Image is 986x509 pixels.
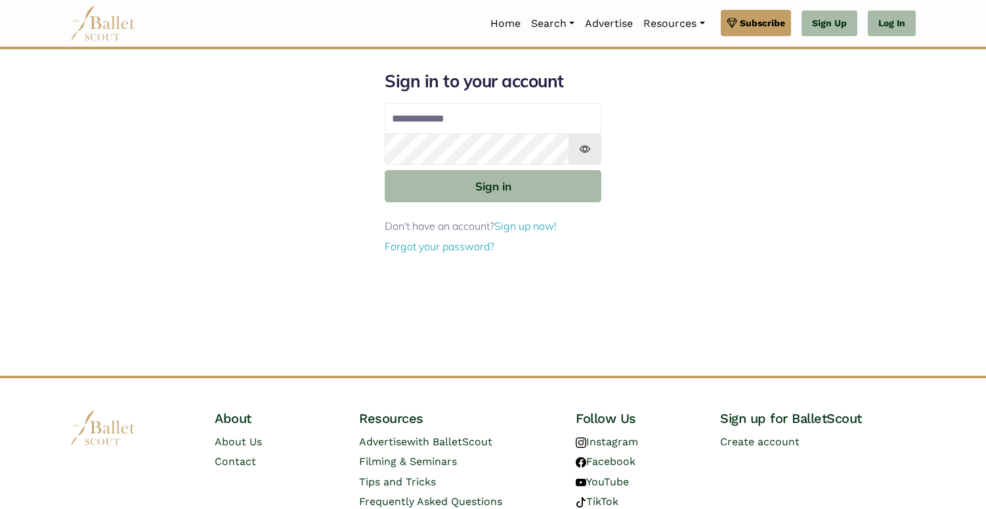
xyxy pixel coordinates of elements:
a: Sign up now! [494,219,557,232]
button: Sign in [385,170,601,202]
h4: Sign up for BalletScout [720,410,916,427]
a: Instagram [576,435,638,448]
a: TikTok [576,495,618,508]
a: Create account [720,435,800,448]
a: Filming & Seminars [359,455,457,468]
a: Tips and Tricks [359,476,436,488]
h4: Resources [359,410,555,427]
a: Advertisewith BalletScout [359,435,492,448]
a: Resources [638,10,710,37]
h4: Follow Us [576,410,699,427]
h1: Sign in to your account [385,70,601,93]
a: Log In [868,11,916,37]
a: About Us [215,435,262,448]
h4: About [215,410,338,427]
a: Home [485,10,526,37]
img: gem.svg [727,16,737,30]
img: youtube logo [576,477,586,488]
a: Subscribe [721,10,791,36]
span: Subscribe [740,16,785,30]
img: logo [70,410,136,446]
img: tiktok logo [576,497,586,508]
a: Search [526,10,580,37]
a: Facebook [576,455,635,468]
p: Don't have an account? [385,218,601,235]
a: Sign Up [802,11,857,37]
a: Advertise [580,10,638,37]
a: YouTube [576,476,629,488]
img: instagram logo [576,437,586,448]
a: Forgot your password? [385,240,494,253]
span: with BalletScout [407,435,492,448]
a: Frequently Asked Questions [359,495,502,508]
img: facebook logo [576,457,586,468]
a: Contact [215,455,256,468]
